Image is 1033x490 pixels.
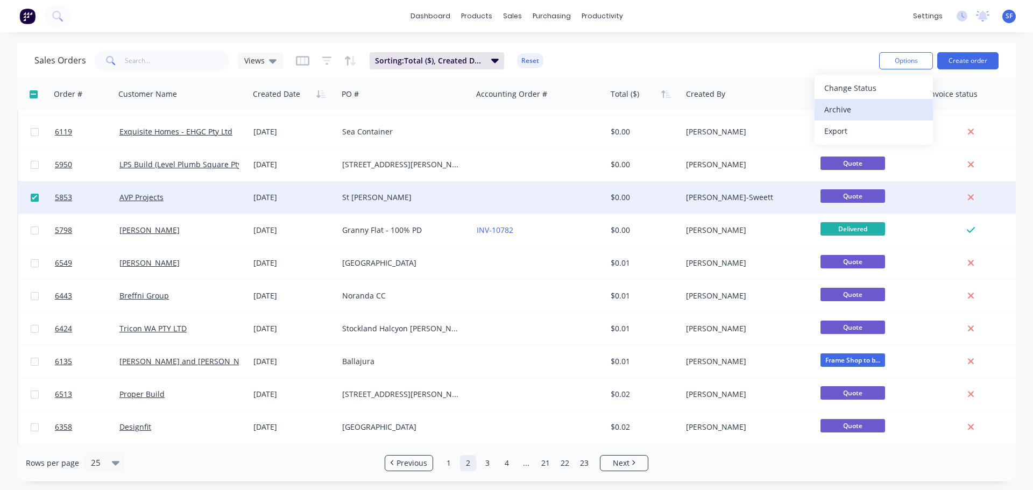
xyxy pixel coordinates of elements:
[253,389,334,400] div: [DATE]
[55,159,72,170] span: 5950
[342,192,462,203] div: St [PERSON_NAME]
[686,323,805,334] div: [PERSON_NAME]
[55,247,119,279] a: 6549
[55,411,119,443] a: 6358
[557,455,573,471] a: Page 22
[611,258,674,268] div: $0.01
[820,222,885,236] span: Delivered
[820,288,885,301] span: Quote
[380,455,653,471] ul: Pagination
[611,192,674,203] div: $0.00
[611,356,674,367] div: $0.01
[611,389,674,400] div: $0.02
[820,189,885,203] span: Quote
[55,345,119,378] a: 6135
[55,313,119,345] a: 6424
[686,159,805,170] div: [PERSON_NAME]
[937,52,999,69] button: Create order
[397,458,427,468] span: Previous
[118,89,177,100] div: Customer Name
[576,455,592,471] a: Page 23
[55,181,119,214] a: 5853
[824,80,923,96] div: Change Status
[342,323,462,334] div: Stockland Halcyon [PERSON_NAME]
[613,458,629,468] span: Next
[611,323,674,334] div: $0.01
[460,455,476,471] a: Page 2 is your current page
[476,89,547,100] div: Accounting Order #
[928,89,978,100] div: Invoice status
[824,102,923,117] div: Archive
[686,290,805,301] div: [PERSON_NAME]
[370,52,504,69] button: Sorting:Total ($), Created Date
[55,126,72,137] span: 6119
[537,455,554,471] a: Page 21
[55,258,72,268] span: 6549
[342,356,462,367] div: Ballajura
[253,192,334,203] div: [DATE]
[611,126,674,137] div: $0.00
[686,356,805,367] div: [PERSON_NAME]
[19,8,36,24] img: Factory
[253,89,300,100] div: Created Date
[55,444,119,476] a: 6298
[125,50,230,72] input: Search...
[820,157,885,170] span: Quote
[55,214,119,246] a: 5798
[342,422,462,432] div: [GEOGRAPHIC_DATA]
[405,8,456,24] a: dashboard
[253,290,334,301] div: [DATE]
[34,55,86,66] h1: Sales Orders
[54,89,82,100] div: Order #
[119,290,169,301] a: Breffni Group
[119,389,165,399] a: Proper Build
[55,225,72,236] span: 5798
[26,458,79,468] span: Rows per page
[686,422,805,432] div: [PERSON_NAME]
[517,53,543,68] button: Reset
[342,389,462,400] div: [STREET_ADDRESS][PERSON_NAME][PERSON_NAME]
[55,148,119,181] a: 5950
[498,8,527,24] div: sales
[119,225,180,235] a: [PERSON_NAME]
[611,422,674,432] div: $0.02
[253,258,334,268] div: [DATE]
[527,8,576,24] div: purchasing
[244,55,265,66] span: Views
[55,378,119,410] a: 6513
[611,89,639,100] div: Total ($)
[342,225,462,236] div: Granny Flat - 100% PD
[342,159,462,170] div: [STREET_ADDRESS][PERSON_NAME]
[55,356,72,367] span: 6135
[611,290,674,301] div: $0.01
[375,55,485,66] span: Sorting: Total ($), Created Date
[119,159,257,169] a: LPS Build (Level Plumb Square Pty Ltd)
[686,89,725,100] div: Created By
[600,458,648,468] a: Next page
[385,458,433,468] a: Previous page
[119,356,258,366] a: [PERSON_NAME] and [PERSON_NAME]
[908,8,948,24] div: settings
[686,225,805,236] div: [PERSON_NAME]
[342,126,462,137] div: Sea Container
[820,353,885,367] span: Frame Shop to b...
[119,126,232,137] a: Exquisite Homes - EHGC Pty Ltd
[456,8,498,24] div: products
[119,323,187,333] a: Tricon WA PTY LTD
[342,89,359,100] div: PO #
[253,422,334,432] div: [DATE]
[820,255,885,268] span: Quote
[686,192,805,203] div: [PERSON_NAME]-Sweett
[119,258,180,268] a: [PERSON_NAME]
[824,123,923,139] div: Export
[518,455,534,471] a: Jump forward
[1006,11,1013,21] span: SF
[55,192,72,203] span: 5853
[820,386,885,400] span: Quote
[253,323,334,334] div: [DATE]
[253,159,334,170] div: [DATE]
[342,258,462,268] div: [GEOGRAPHIC_DATA]
[477,225,513,235] a: INV-10782
[686,126,805,137] div: [PERSON_NAME]
[576,8,628,24] div: productivity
